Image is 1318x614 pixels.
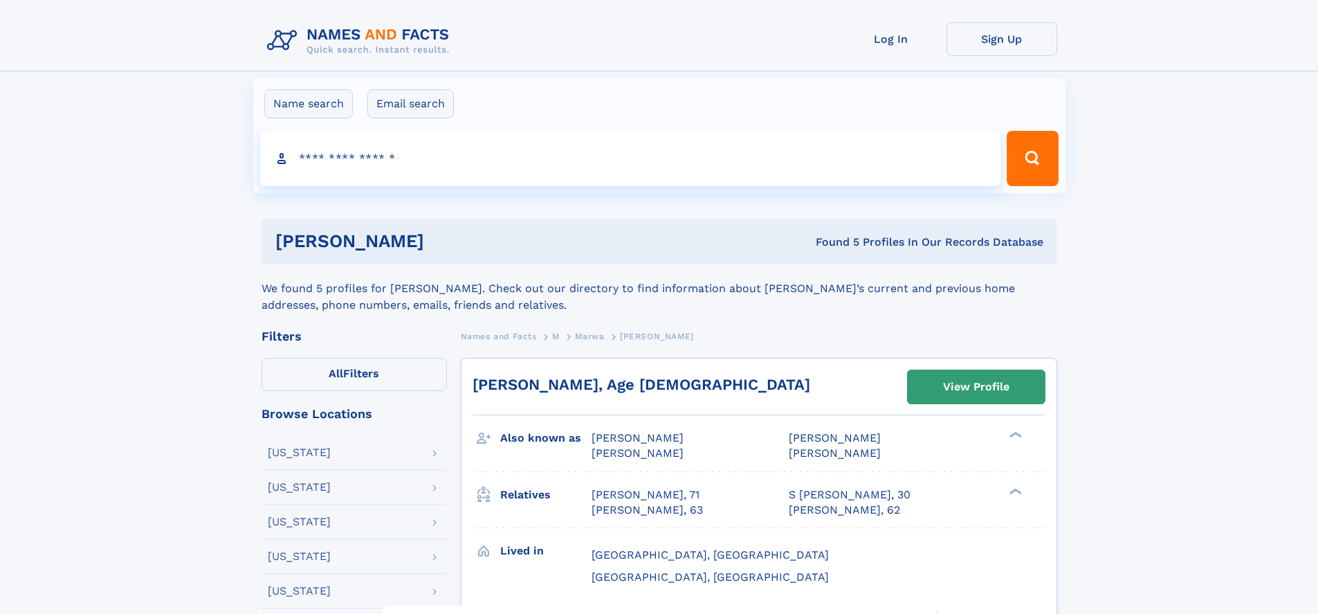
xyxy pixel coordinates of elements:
[592,570,829,584] span: [GEOGRAPHIC_DATA], [GEOGRAPHIC_DATA]
[461,327,537,345] a: Names and Facts
[552,327,560,345] a: M
[262,408,447,420] div: Browse Locations
[1006,431,1023,440] div: ❯
[552,332,560,341] span: M
[268,586,331,597] div: [US_STATE]
[946,22,1057,56] a: Sign Up
[275,233,620,250] h1: [PERSON_NAME]
[1007,131,1058,186] button: Search Button
[908,370,1045,404] a: View Profile
[592,431,684,444] span: [PERSON_NAME]
[789,487,910,503] a: S [PERSON_NAME], 30
[500,426,592,450] h3: Also known as
[592,503,703,518] a: [PERSON_NAME], 63
[329,367,343,380] span: All
[789,446,881,460] span: [PERSON_NAME]
[262,330,447,343] div: Filters
[264,89,353,118] label: Name search
[592,446,684,460] span: [PERSON_NAME]
[262,264,1057,314] div: We found 5 profiles for [PERSON_NAME]. Check out our directory to find information about [PERSON_...
[268,516,331,527] div: [US_STATE]
[268,482,331,493] div: [US_STATE]
[500,539,592,563] h3: Lived in
[836,22,946,56] a: Log In
[268,551,331,562] div: [US_STATE]
[262,22,461,60] img: Logo Names and Facts
[268,447,331,458] div: [US_STATE]
[620,235,1043,250] div: Found 5 Profiles In Our Records Database
[575,332,604,341] span: Marwa
[789,431,881,444] span: [PERSON_NAME]
[500,483,592,507] h3: Relatives
[575,327,604,345] a: Marwa
[473,376,810,393] a: [PERSON_NAME], Age [DEMOGRAPHIC_DATA]
[789,503,900,518] a: [PERSON_NAME], 62
[943,371,1009,403] div: View Profile
[592,487,699,503] a: [PERSON_NAME], 71
[262,358,447,391] label: Filters
[620,332,694,341] span: [PERSON_NAME]
[367,89,454,118] label: Email search
[592,548,829,561] span: [GEOGRAPHIC_DATA], [GEOGRAPHIC_DATA]
[260,131,1001,186] input: search input
[1006,487,1023,496] div: ❯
